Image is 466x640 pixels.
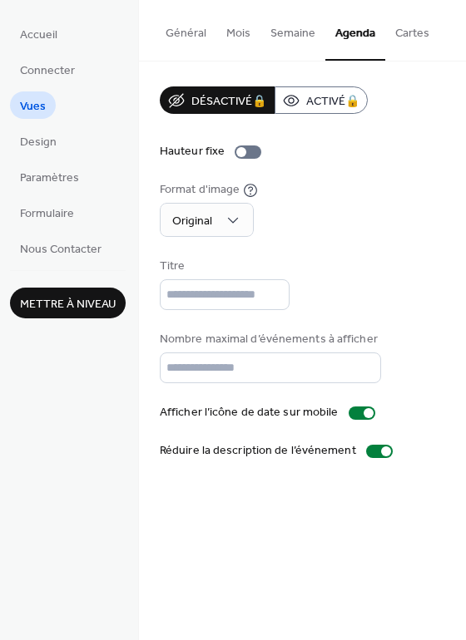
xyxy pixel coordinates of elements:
div: Afficher l’icône de date sur mobile [160,404,339,421]
span: Vues [20,98,46,116]
a: Vues [10,91,56,119]
span: Original [172,210,212,233]
div: Hauteur fixe [160,143,225,160]
a: Accueil [10,20,67,47]
div: Nombre maximal d’événements à afficher [160,331,378,348]
span: Accueil [20,27,57,44]
div: Format d'image [160,181,240,199]
a: Design [10,127,67,155]
a: Nous Contacter [10,234,112,262]
div: Réduire la description de l’événement [160,442,356,460]
a: Connecter [10,56,85,83]
span: Formulaire [20,205,74,223]
span: Mettre à niveau [20,296,116,313]
span: Nous Contacter [20,241,102,258]
span: Design [20,134,57,151]
span: Paramètres [20,170,79,187]
div: Titre [160,258,286,275]
button: Mettre à niveau [10,288,126,318]
a: Paramètres [10,163,89,190]
span: Connecter [20,62,75,80]
a: Formulaire [10,199,84,226]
